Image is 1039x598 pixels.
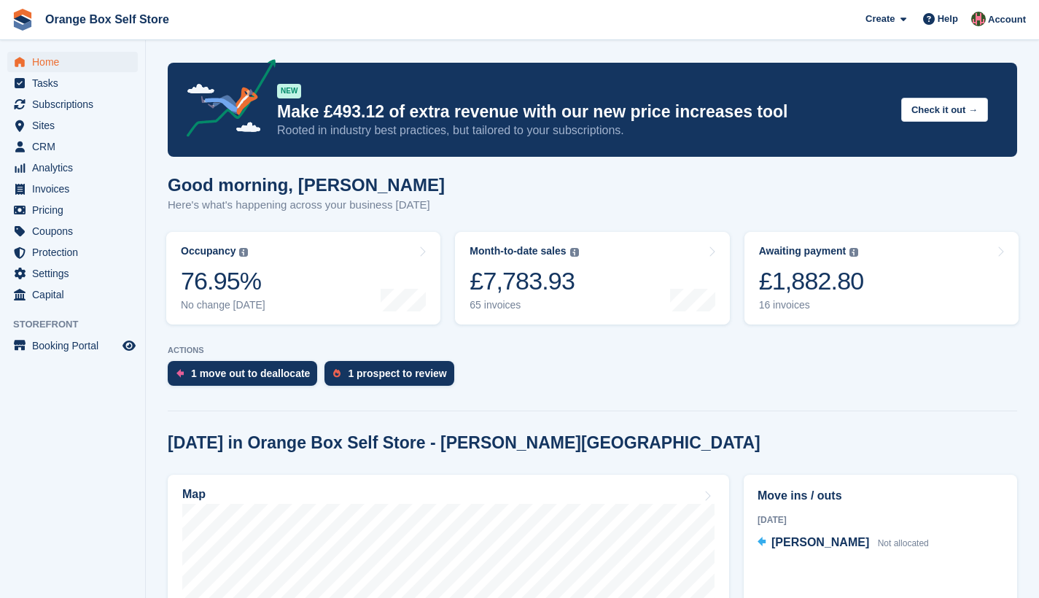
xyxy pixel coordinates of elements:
div: Occupancy [181,245,236,257]
a: menu [7,73,138,93]
img: price-adjustments-announcement-icon-8257ccfd72463d97f412b2fc003d46551f7dbcb40ab6d574587a9cd5c0d94... [174,59,276,142]
img: stora-icon-8386f47178a22dfd0bd8f6a31ec36ba5ce8667c1dd55bd0f319d3a0aa187defe.svg [12,9,34,31]
a: menu [7,263,138,284]
span: Home [32,52,120,72]
div: Month-to-date sales [470,245,566,257]
a: menu [7,284,138,305]
a: menu [7,158,138,178]
div: Awaiting payment [759,245,847,257]
span: Help [938,12,958,26]
div: £7,783.93 [470,266,578,296]
a: menu [7,200,138,220]
a: Occupancy 76.95% No change [DATE] [166,232,440,325]
span: Storefront [13,317,145,332]
a: 1 move out to deallocate [168,361,324,393]
h2: Map [182,488,206,501]
span: Invoices [32,179,120,199]
img: icon-info-grey-7440780725fd019a000dd9b08b2336e03edf1995a4989e88bcd33f0948082b44.svg [239,248,248,257]
span: Capital [32,284,120,305]
span: CRM [32,136,120,157]
div: £1,882.80 [759,266,864,296]
div: 1 prospect to review [348,368,446,379]
span: Settings [32,263,120,284]
a: menu [7,52,138,72]
h2: Move ins / outs [758,487,1003,505]
p: Rooted in industry best practices, but tailored to your subscriptions. [277,123,890,139]
a: Month-to-date sales £7,783.93 65 invoices [455,232,729,325]
span: Protection [32,242,120,263]
button: Check it out → [901,98,988,122]
div: [DATE] [758,513,1003,527]
div: 76.95% [181,266,265,296]
a: menu [7,335,138,356]
p: Make £493.12 of extra revenue with our new price increases tool [277,101,890,123]
a: menu [7,242,138,263]
a: Preview store [120,337,138,354]
div: 65 invoices [470,299,578,311]
img: icon-info-grey-7440780725fd019a000dd9b08b2336e03edf1995a4989e88bcd33f0948082b44.svg [570,248,579,257]
img: move_outs_to_deallocate_icon-f764333ba52eb49d3ac5e1228854f67142a1ed5810a6f6cc68b1a99e826820c5.svg [176,369,184,378]
span: Tasks [32,73,120,93]
span: Analytics [32,158,120,178]
img: prospect-51fa495bee0391a8d652442698ab0144808aea92771e9ea1ae160a38d050c398.svg [333,369,341,378]
span: Sites [32,115,120,136]
img: icon-info-grey-7440780725fd019a000dd9b08b2336e03edf1995a4989e88bcd33f0948082b44.svg [849,248,858,257]
div: 16 invoices [759,299,864,311]
a: menu [7,136,138,157]
div: 1 move out to deallocate [191,368,310,379]
a: menu [7,94,138,114]
span: Subscriptions [32,94,120,114]
h1: Good morning, [PERSON_NAME] [168,175,445,195]
span: Account [988,12,1026,27]
p: ACTIONS [168,346,1017,355]
span: Create [865,12,895,26]
h2: [DATE] in Orange Box Self Store - [PERSON_NAME][GEOGRAPHIC_DATA] [168,433,760,453]
p: Here's what's happening across your business [DATE] [168,197,445,214]
a: menu [7,179,138,199]
span: Booking Portal [32,335,120,356]
span: Not allocated [878,538,929,548]
a: Orange Box Self Store [39,7,175,31]
span: Coupons [32,221,120,241]
a: [PERSON_NAME] Not allocated [758,534,929,553]
img: David Clark [971,12,986,26]
div: No change [DATE] [181,299,265,311]
a: menu [7,221,138,241]
span: [PERSON_NAME] [771,536,869,548]
div: NEW [277,84,301,98]
span: Pricing [32,200,120,220]
a: 1 prospect to review [324,361,461,393]
a: menu [7,115,138,136]
a: Awaiting payment £1,882.80 16 invoices [744,232,1019,325]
